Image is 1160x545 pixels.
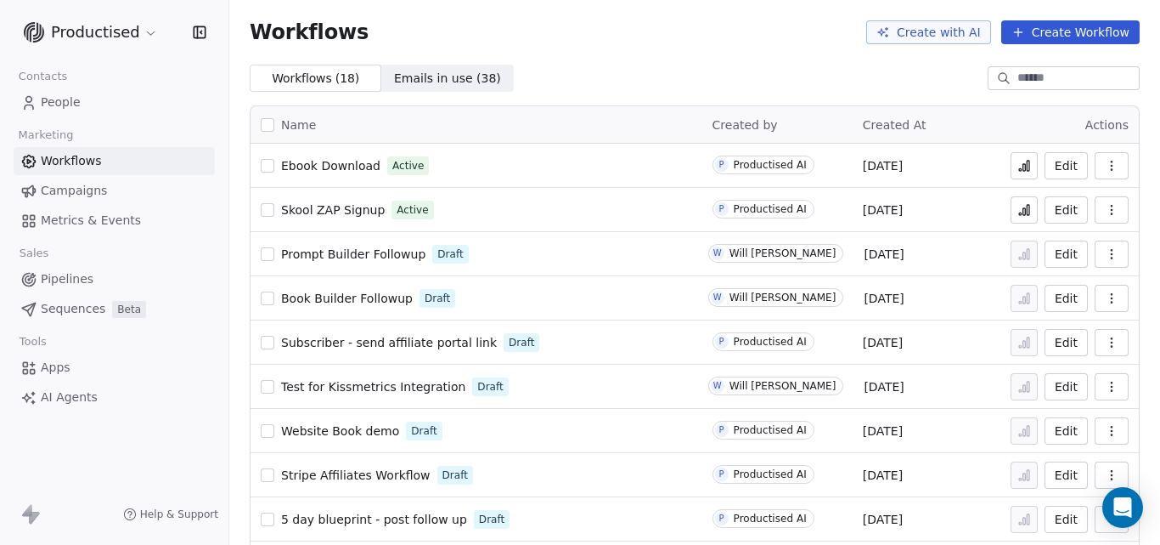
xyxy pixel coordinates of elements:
span: Draft [477,379,503,395]
div: W [713,291,722,304]
div: W [713,247,722,260]
a: Skool ZAP Signup [281,202,385,219]
a: Apps [14,354,215,382]
span: [DATE] [863,467,903,484]
span: Ebook Download [281,159,380,173]
div: Will [PERSON_NAME] [729,292,836,304]
span: Created by [712,118,778,132]
span: Workflows [250,20,369,44]
span: Name [281,116,316,134]
span: Sequences [41,300,105,318]
span: People [41,94,81,111]
div: Open Intercom Messenger [1102,487,1143,528]
span: Skool ZAP Signup [281,203,385,217]
span: Campaigns [41,182,107,200]
span: [DATE] [864,378,904,395]
span: Prompt Builder Followup [281,247,425,261]
div: Will [PERSON_NAME] [729,380,836,392]
span: [DATE] [863,157,903,174]
span: Contacts [11,64,75,89]
div: Productised AI [734,468,807,480]
a: Subscriber - send affiliate portal link [281,334,497,351]
span: Actions [1085,118,1129,132]
span: Draft [437,247,463,262]
div: P [719,335,724,349]
div: P [719,158,724,172]
span: Stripe Affiliates Workflow [281,468,431,482]
img: Logo%20(1).svg [24,22,44,43]
span: Created At [863,118,926,132]
span: Active [392,158,424,173]
div: Will [PERSON_NAME] [729,247,836,259]
span: Draft [411,423,436,439]
span: [DATE] [864,246,904,263]
a: AI Agents [14,383,215,412]
div: W [713,379,722,393]
span: Marketing [11,122,81,148]
span: Productised [51,21,140,43]
span: Emails in use ( 38 ) [394,70,501,88]
span: Pipelines [41,270,93,288]
span: Workflows [41,152,102,170]
span: Beta [112,301,146,318]
a: SequencesBeta [14,295,215,323]
span: Draft [479,512,504,527]
a: Stripe Affiliates Workflow [281,467,431,484]
a: Pipelines [14,265,215,293]
span: [DATE] [864,290,904,307]
a: People [14,88,215,116]
div: Productised AI [734,513,807,525]
span: Website Book demo [281,424,399,438]
a: Workflows [14,147,215,175]
button: Edit [1045,152,1088,179]
span: Help & Support [140,508,218,521]
a: Website Book demo [281,423,399,440]
span: Metrics & Events [41,212,141,230]
span: Test for Kissmetrics Integration [281,380,465,394]
button: Create with AI [866,20,991,44]
span: Book Builder Followup [281,292,413,305]
span: Tools [12,329,53,355]
button: Edit [1045,506,1088,533]
span: Draft [425,291,450,306]
a: Test for Kissmetrics Integration [281,378,465,395]
span: [DATE] [863,511,903,528]
a: Metrics & Events [14,207,215,235]
a: Campaigns [14,177,215,205]
span: Draft [509,335,534,350]
span: Draft [442,468,468,483]
div: P [719,468,724,481]
button: Edit [1045,462,1088,489]
button: Edit [1045,196,1088,224]
button: Edit [1045,241,1088,268]
a: 5 day blueprint - post follow up [281,511,467,528]
a: Book Builder Followup [281,290,413,307]
button: Edit [1045,417,1088,445]
span: Active [397,202,428,218]
div: Productised AI [734,424,807,436]
button: Edit [1045,285,1088,312]
div: Productised AI [734,203,807,215]
span: Apps [41,359,70,377]
span: 5 day blueprint - post follow up [281,513,467,526]
button: Create Workflow [1001,20,1140,44]
span: [DATE] [863,334,903,351]
button: Edit [1045,373,1088,400]
span: Sales [12,241,56,266]
div: P [719,512,724,525]
span: [DATE] [863,423,903,440]
a: Help & Support [123,508,218,521]
span: AI Agents [41,389,98,406]
div: P [719,423,724,437]
span: [DATE] [863,202,903,219]
span: Subscriber - send affiliate portal link [281,336,497,349]
a: Prompt Builder Followup [281,246,425,263]
a: Edit [1045,329,1088,356]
